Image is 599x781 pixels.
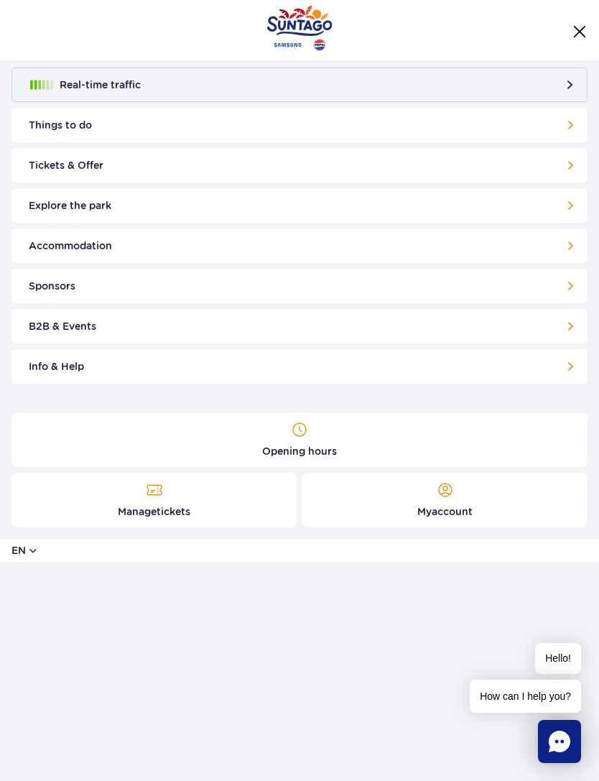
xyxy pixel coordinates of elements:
a: Things to do [11,108,588,142]
img: Park of Poland [267,5,333,51]
a: Info & Help [11,349,588,384]
span: How can I help you? [470,680,581,713]
button: Close menu [572,24,588,40]
div: Chat [538,720,581,763]
a: My account [302,473,588,527]
a: B2B & Events [11,309,588,343]
a: Tickets & Offer [11,148,588,182]
button: en [11,543,39,558]
a: Manage tickets [11,473,297,527]
a: Sponsors [11,269,588,303]
span: Hello! [535,643,581,674]
a: Opening hours [11,412,588,467]
button: Real-time traffic [11,68,588,102]
a: Explore the park [11,188,588,223]
a: Accommodation [11,228,588,263]
img: Close menu [573,25,586,38]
